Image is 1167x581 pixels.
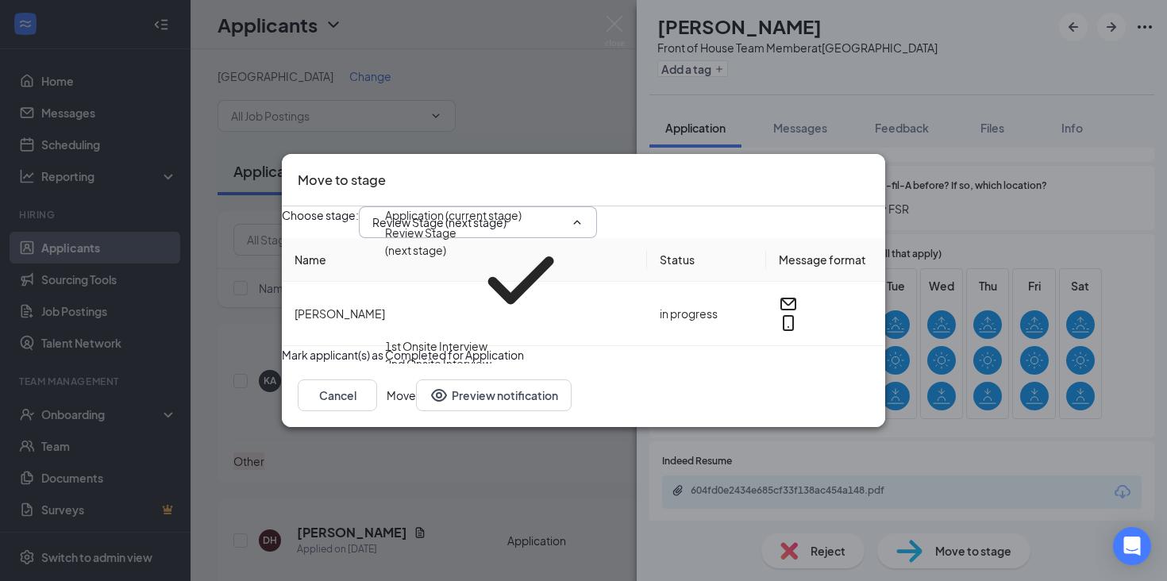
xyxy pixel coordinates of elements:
[385,337,487,355] div: 1st Onsite Interview
[647,282,766,346] td: in progress
[282,238,647,282] th: Name
[282,206,359,238] span: Choose stage :
[282,346,524,364] span: Mark applicant(s) as Completed for Application
[298,379,377,411] button: Cancel
[416,379,572,411] button: Preview notificationEye
[464,224,577,337] svg: Checkmark
[766,238,885,282] th: Message format
[647,238,766,282] th: Status
[385,206,522,224] div: Application (current stage)
[779,294,798,314] svg: Email
[298,170,386,190] h3: Move to stage
[295,306,385,321] span: [PERSON_NAME]
[429,386,449,405] svg: Eye
[387,379,416,411] button: Move
[1113,527,1151,565] div: Open Intercom Messenger
[571,216,583,229] svg: ChevronUp
[385,355,491,372] div: 2nd Onsite Interview
[779,314,798,333] svg: MobileSms
[385,224,464,337] div: Review Stage (next stage)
